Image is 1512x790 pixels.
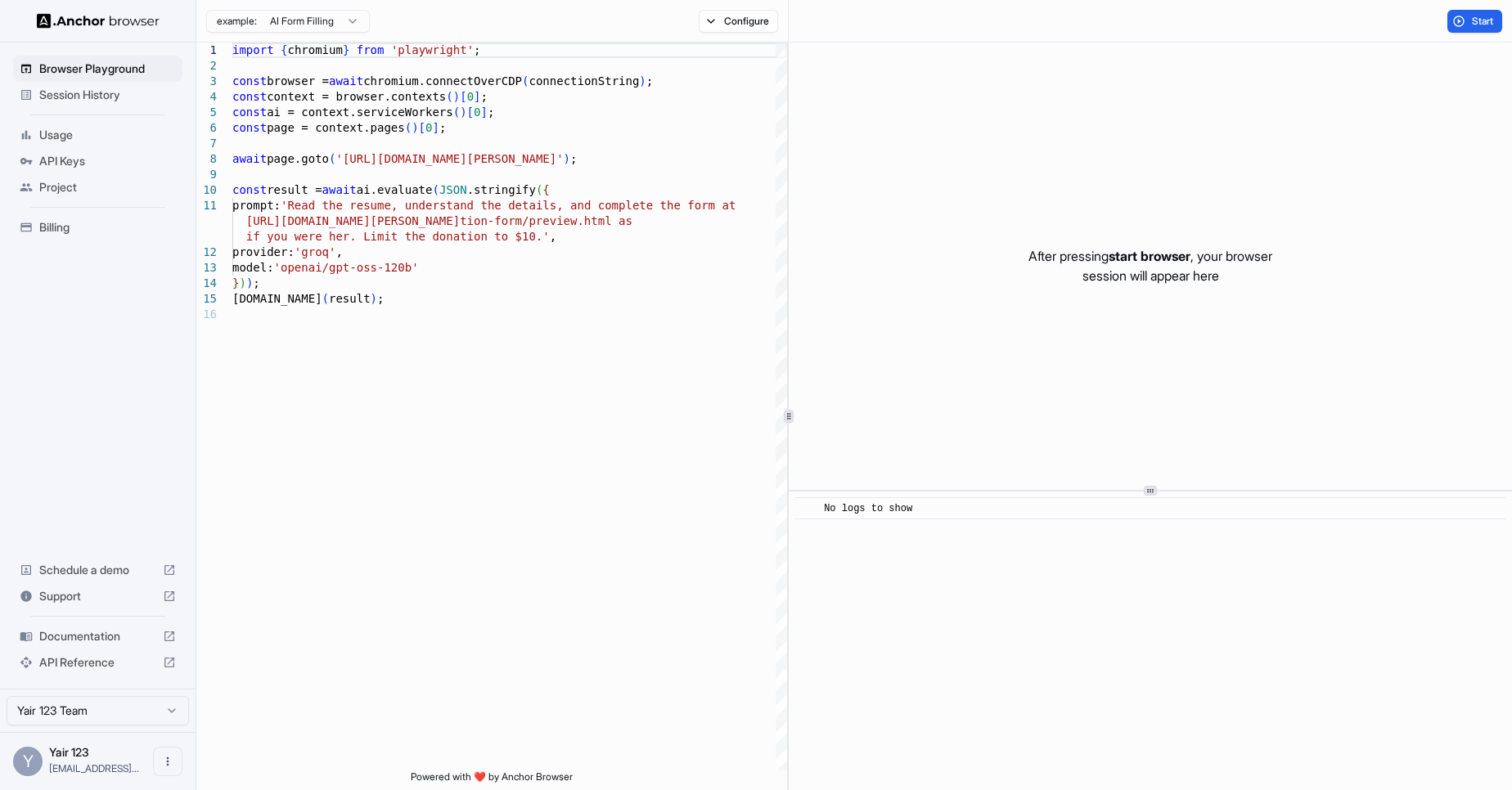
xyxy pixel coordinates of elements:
[196,89,217,105] div: 4
[196,58,217,74] div: 2
[412,121,418,134] span: )
[453,90,460,103] span: )
[322,183,357,196] span: await
[232,245,295,258] span: provider:
[322,292,329,305] span: (
[570,152,577,165] span: ;
[37,13,160,29] img: Anchor Logo
[232,261,274,274] span: model:
[239,276,245,290] span: )
[439,183,467,196] span: JSON
[13,56,182,82] div: Browser Playground
[460,105,466,119] span: )
[432,183,439,196] span: (
[13,82,182,108] div: Session History
[646,74,653,88] span: ;
[564,152,570,165] span: )
[480,105,487,119] span: ]
[550,230,556,243] span: ,
[329,292,371,305] span: result
[267,105,453,119] span: ai = context.serviceWorkers
[639,74,646,88] span: )
[49,745,89,759] span: Yair 123
[274,261,419,274] span: 'openai/gpt-oss-120b'
[232,152,267,165] span: await
[405,121,412,134] span: (
[13,583,182,609] div: Support
[232,105,267,119] span: const
[13,649,182,676] div: API Reference
[196,182,217,198] div: 10
[335,245,342,258] span: ,
[196,43,217,58] div: 1
[536,183,542,196] span: (
[39,153,176,169] span: API Keys
[39,127,176,143] span: Usage
[529,74,639,88] span: connectionString
[474,43,480,56] span: ;
[467,183,536,196] span: .stringify
[232,74,267,88] span: const
[391,43,474,56] span: 'playwright'
[467,90,474,103] span: 0
[287,43,342,56] span: chromium
[39,562,156,578] span: Schedule a demo
[1109,248,1190,264] span: start browser
[232,199,281,212] span: prompt:
[196,307,217,322] div: 16
[467,105,474,119] span: [
[377,292,384,305] span: ;
[232,90,267,103] span: const
[481,90,488,103] span: ;
[13,214,182,240] div: Billing
[803,500,812,517] span: ​
[329,152,335,165] span: (
[217,15,257,28] span: example:
[39,87,176,103] span: Session History
[357,43,385,56] span: from
[267,90,446,103] span: context = browser.contexts
[281,199,625,212] span: 'Read the resume, understand the details, and comp
[246,276,253,290] span: )
[253,276,259,290] span: ;
[232,121,267,134] span: const
[699,10,778,33] button: Configure
[196,120,217,136] div: 6
[625,199,736,212] span: lete the form at
[232,276,239,290] span: }
[267,74,329,88] span: browser =
[432,121,439,134] span: ]
[453,105,460,119] span: (
[39,628,156,644] span: Documentation
[357,183,433,196] span: ai.evaluate
[460,214,632,227] span: tion-form/preview.html as
[196,167,217,182] div: 9
[295,245,336,258] span: 'groq'
[824,503,912,514] span: No logs to show
[13,122,182,148] div: Usage
[39,61,176,77] span: Browser Playground
[232,183,267,196] span: const
[1447,10,1502,33] button: Start
[196,245,217,260] div: 12
[488,105,494,119] span: ;
[196,136,217,151] div: 7
[246,230,550,243] span: if you were her. Limit the donation to $10.'
[232,43,274,56] span: import
[13,623,182,649] div: Documentation
[196,291,217,307] div: 15
[246,214,460,227] span: [URL][DOMAIN_NAME][PERSON_NAME]
[196,260,217,276] div: 13
[153,747,182,776] button: Open menu
[196,74,217,89] div: 3
[13,148,182,174] div: API Keys
[39,219,176,236] span: Billing
[425,121,432,134] span: 0
[267,121,405,134] span: page = context.pages
[267,152,329,165] span: page.goto
[419,121,425,134] span: [
[39,179,176,195] span: Project
[446,90,452,103] span: (
[39,654,156,671] span: API Reference
[281,43,287,56] span: {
